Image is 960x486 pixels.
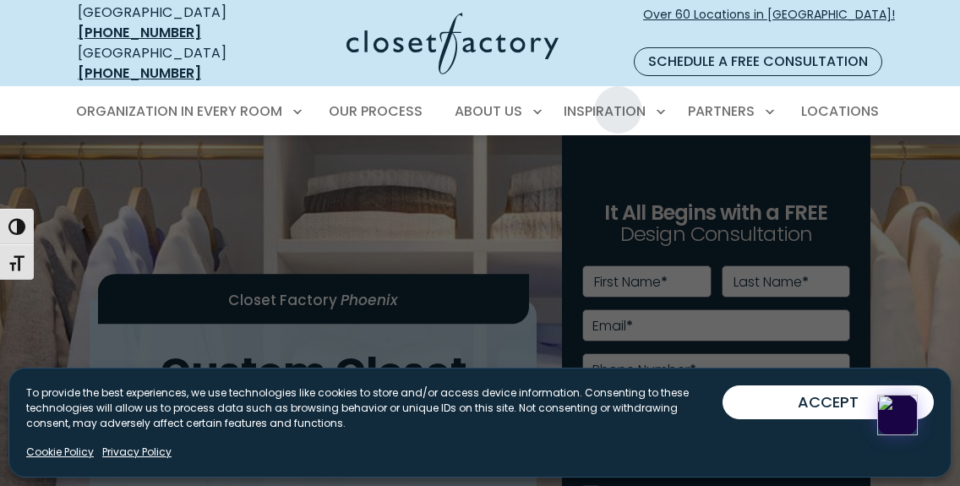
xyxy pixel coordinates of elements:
[346,13,559,74] img: Closet Factory Logo
[688,101,755,121] span: Partners
[78,3,262,43] div: [GEOGRAPHIC_DATA]
[78,63,201,83] a: [PHONE_NUMBER]
[455,101,522,121] span: About Us
[643,6,895,41] span: Over 60 Locations in [GEOGRAPHIC_DATA]!
[78,43,262,84] div: [GEOGRAPHIC_DATA]
[877,395,918,435] img: app-logo.png
[64,88,896,135] nav: Primary Menu
[102,445,172,460] a: Privacy Policy
[801,101,879,121] span: Locations
[26,385,723,431] p: To provide the best experiences, we use technologies like cookies to store and/or access device i...
[78,23,201,42] a: [PHONE_NUMBER]
[564,101,646,121] span: Inspiration
[634,47,882,76] a: Schedule a Free Consultation
[329,101,423,121] span: Our Process
[76,101,282,121] span: Organization in Every Room
[26,445,94,460] a: Cookie Policy
[723,385,934,419] button: ACCEPT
